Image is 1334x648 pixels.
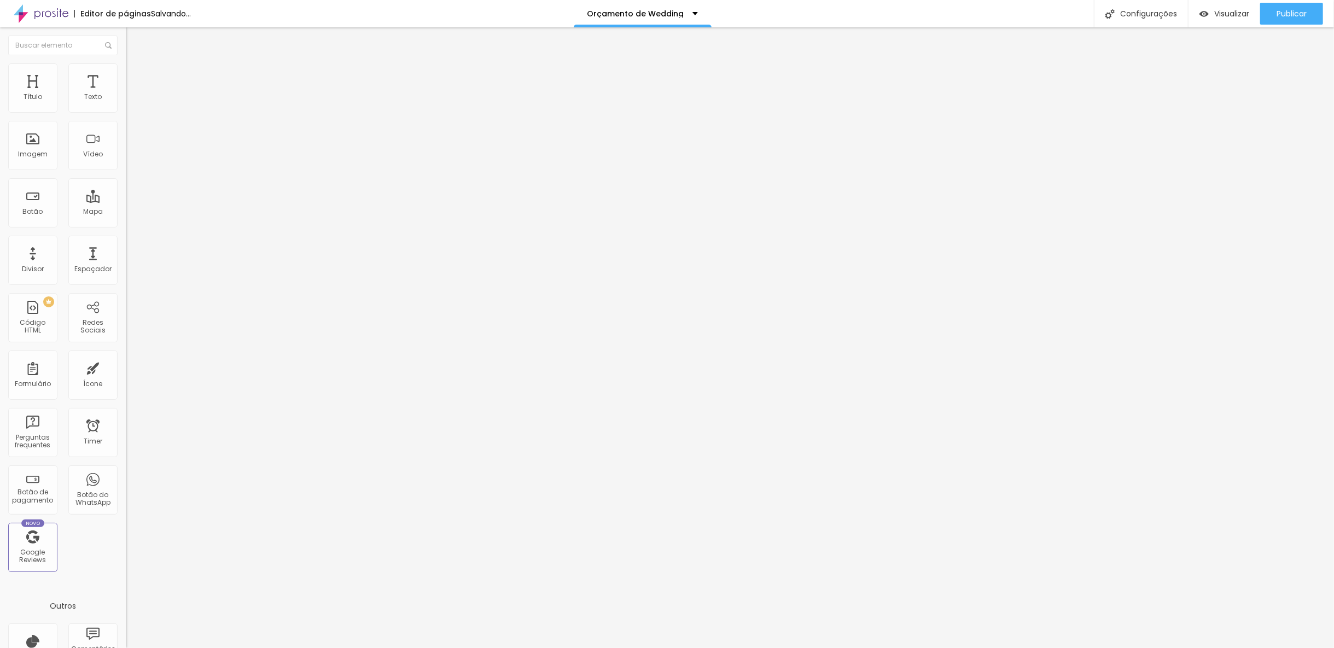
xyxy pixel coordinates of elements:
input: Buscar elemento [8,36,118,55]
div: Botão de pagamento [11,488,54,504]
div: Texto [84,93,102,101]
p: Orçamento de Wedding [587,10,684,17]
div: Formulário [15,380,51,388]
div: Google Reviews [11,548,54,564]
div: Código HTML [11,319,54,335]
img: Icone [1105,9,1115,19]
div: Ícone [84,380,103,388]
div: Título [24,93,42,101]
div: Divisor [22,265,44,273]
div: Botão do WhatsApp [71,491,114,507]
div: Mapa [83,208,103,215]
div: Salvando... [151,10,191,17]
div: Redes Sociais [71,319,114,335]
div: Perguntas frequentes [11,434,54,449]
div: Vídeo [83,150,103,158]
span: Visualizar [1214,9,1249,18]
button: Visualizar [1189,3,1260,25]
div: Imagem [18,150,48,158]
img: Icone [105,42,112,49]
img: view-1.svg [1199,9,1209,19]
span: Publicar [1277,9,1307,18]
div: Espaçador [74,265,112,273]
div: Editor de páginas [74,10,151,17]
button: Publicar [1260,3,1323,25]
div: Botão [23,208,43,215]
iframe: Editor [126,27,1334,648]
div: Timer [84,437,102,445]
div: Novo [21,519,45,527]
